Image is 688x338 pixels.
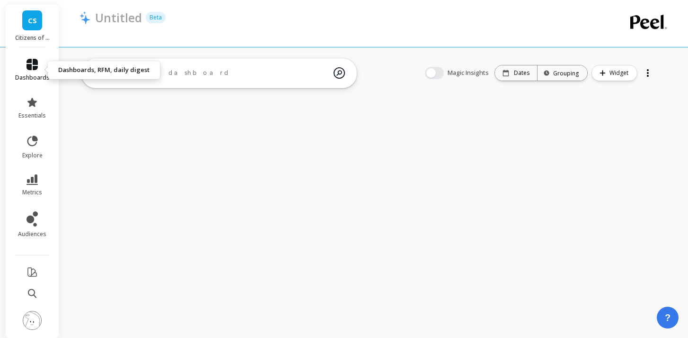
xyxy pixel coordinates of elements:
[665,311,670,324] span: ?
[79,11,90,24] img: header icon
[609,68,631,78] span: Widget
[334,60,345,86] img: magic search icon
[18,230,46,238] span: audiences
[23,311,42,330] img: profile picture
[591,65,637,81] button: Widget
[15,74,50,82] span: dashboards
[15,34,50,42] p: Citizens of Soil
[22,189,42,196] span: metrics
[22,152,43,159] span: explore
[18,112,46,119] span: essentials
[28,15,37,26] span: CS
[448,68,491,78] span: Magic Insights
[95,9,142,26] p: Untitled
[146,12,166,23] p: Beta
[546,69,579,78] div: Grouping
[657,307,679,329] button: ?
[514,69,529,77] p: Dates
